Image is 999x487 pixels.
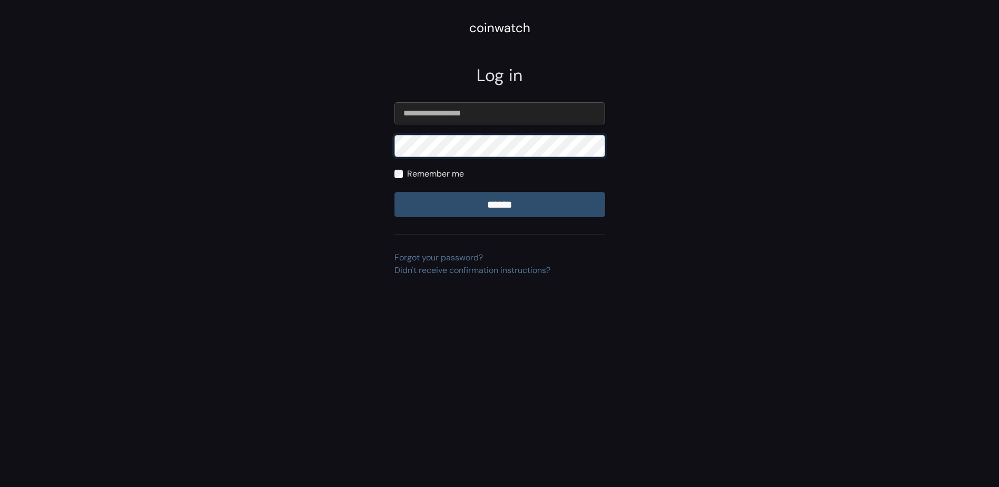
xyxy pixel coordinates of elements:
label: Remember me [407,168,464,180]
a: Forgot your password? [394,252,483,263]
h2: Log in [394,65,605,85]
a: Didn't receive confirmation instructions? [394,265,550,276]
div: coinwatch [469,18,530,37]
a: coinwatch [469,24,530,35]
